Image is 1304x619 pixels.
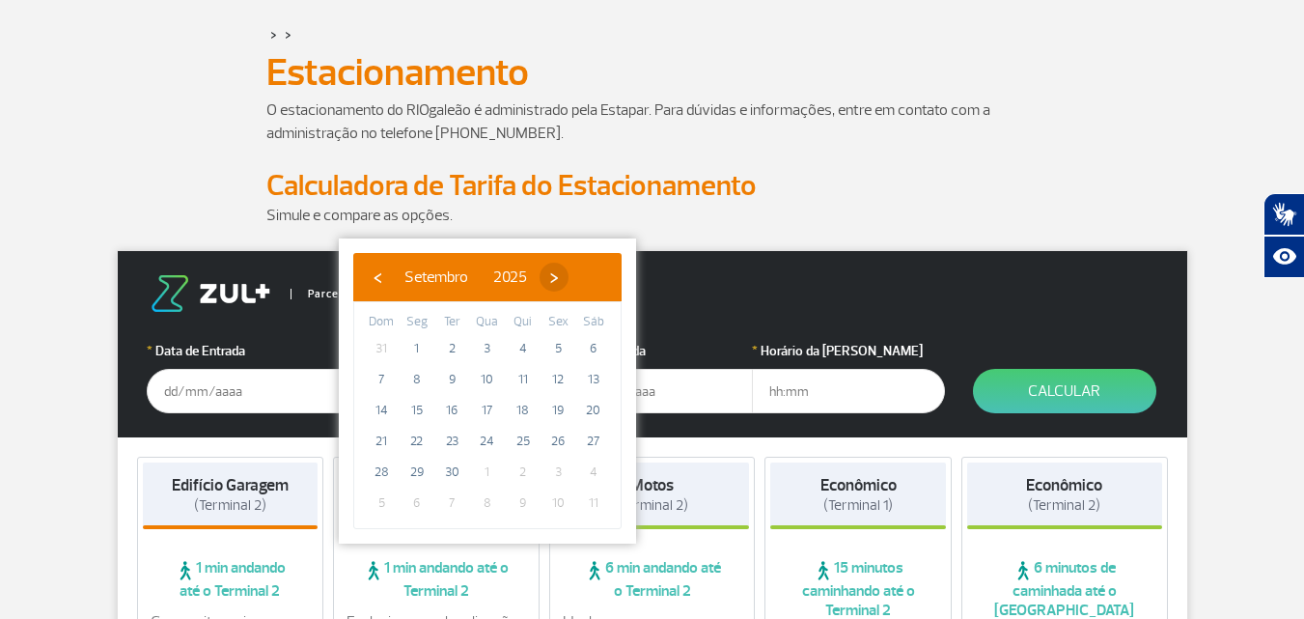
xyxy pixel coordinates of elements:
[575,312,611,333] th: weekday
[404,267,468,287] span: Setembro
[508,457,539,488] span: 2
[973,369,1156,413] button: Calcular
[402,426,432,457] span: 22
[172,475,289,495] strong: Edifício Garagem
[508,395,539,426] span: 18
[508,364,539,395] span: 11
[402,488,432,519] span: 6
[472,488,503,519] span: 8
[578,364,609,395] span: 13
[1026,475,1102,495] strong: Econômico
[578,488,609,519] span: 11
[505,312,541,333] th: weekday
[542,364,573,395] span: 12
[470,312,506,333] th: weekday
[366,333,397,364] span: 31
[823,496,893,515] span: (Terminal 1)
[285,23,291,45] a: >
[555,558,750,601] span: 6 min andando até o Terminal 2
[147,275,274,312] img: logo-zul.png
[147,341,340,361] label: Data de Entrada
[266,56,1039,89] h1: Estacionamento
[578,333,609,364] span: 6
[436,488,467,519] span: 7
[472,333,503,364] span: 3
[366,364,397,395] span: 7
[291,289,390,299] span: Parceiro Oficial
[270,23,277,45] a: >
[560,341,753,361] label: Data da Saída
[266,98,1039,145] p: O estacionamento do RIOgaleão é administrado pela Estapar. Para dúvidas e informações, entre em c...
[578,426,609,457] span: 27
[508,333,539,364] span: 4
[434,312,470,333] th: weekday
[364,312,400,333] th: weekday
[363,263,392,292] button: ‹
[472,364,503,395] span: 10
[400,312,435,333] th: weekday
[402,333,432,364] span: 1
[392,263,481,292] button: Setembro
[363,265,569,284] bs-datepicker-navigation-view: ​ ​ ​
[366,488,397,519] span: 5
[366,426,397,457] span: 21
[508,488,539,519] span: 9
[402,457,432,488] span: 29
[616,496,688,515] span: (Terminal 2)
[560,369,753,413] input: dd/mm/aaaa
[472,457,503,488] span: 1
[542,395,573,426] span: 19
[493,267,527,287] span: 2025
[578,457,609,488] span: 4
[402,395,432,426] span: 15
[481,263,540,292] button: 2025
[630,475,674,495] strong: Motos
[1263,193,1304,236] button: Abrir tradutor de língua de sinais.
[436,426,467,457] span: 23
[752,341,945,361] label: Horário da [PERSON_NAME]
[542,488,573,519] span: 10
[542,426,573,457] span: 26
[472,395,503,426] span: 17
[339,239,636,544] bs-datepicker-container: calendar
[1263,193,1304,278] div: Plugin de acessibilidade da Hand Talk.
[266,204,1039,227] p: Simule e compare as opções.
[541,312,576,333] th: weekday
[339,558,534,601] span: 1 min andando até o Terminal 2
[508,426,539,457] span: 25
[436,333,467,364] span: 2
[143,558,319,601] span: 1 min andando até o Terminal 2
[194,496,266,515] span: (Terminal 2)
[472,426,503,457] span: 24
[366,457,397,488] span: 28
[752,369,945,413] input: hh:mm
[820,475,897,495] strong: Econômico
[578,395,609,426] span: 20
[436,457,467,488] span: 30
[542,457,573,488] span: 3
[1028,496,1100,515] span: (Terminal 2)
[542,333,573,364] span: 5
[1263,236,1304,278] button: Abrir recursos assistivos.
[366,395,397,426] span: 14
[436,364,467,395] span: 9
[436,395,467,426] span: 16
[147,369,340,413] input: dd/mm/aaaa
[540,263,569,292] button: ›
[266,168,1039,204] h2: Calculadora de Tarifa do Estacionamento
[402,364,432,395] span: 8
